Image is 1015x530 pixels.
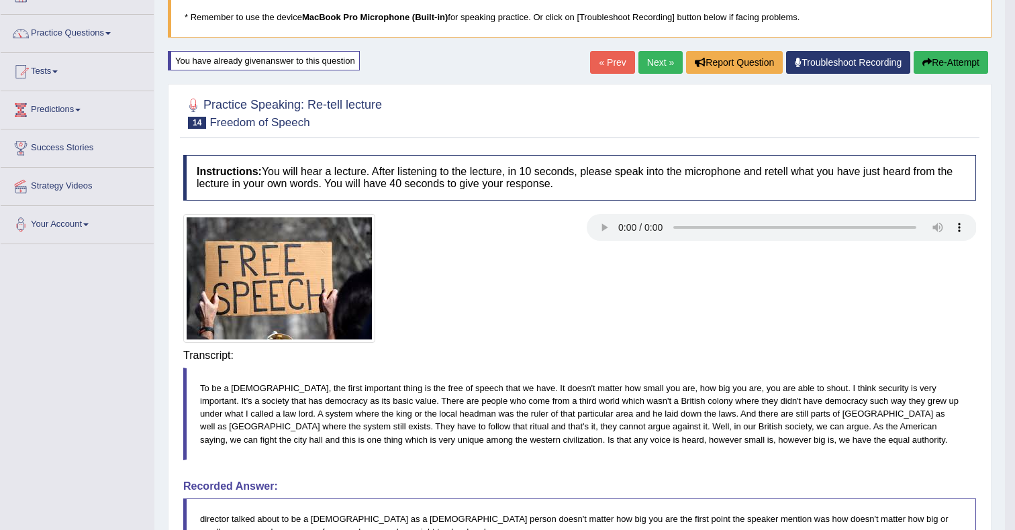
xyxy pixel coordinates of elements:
a: Troubleshoot Recording [786,51,910,74]
h4: Recorded Answer: [183,480,976,492]
a: Next » [638,51,683,74]
b: Instructions: [197,166,262,177]
span: 14 [188,117,206,129]
a: Strategy Videos [1,168,154,201]
small: Freedom of Speech [209,116,309,129]
h4: You will hear a lecture. After listening to the lecture, in 10 seconds, please speak into the mic... [183,155,976,200]
div: You have already given answer to this question [168,51,360,70]
b: MacBook Pro Microphone (Built-in) [302,12,448,22]
h2: Practice Speaking: Re-tell lecture [183,95,382,129]
button: Re-Attempt [914,51,988,74]
a: Practice Questions [1,15,154,48]
button: Report Question [686,51,783,74]
a: Your Account [1,206,154,240]
a: Tests [1,53,154,87]
a: Predictions [1,91,154,125]
a: « Prev [590,51,634,74]
h4: Transcript: [183,350,976,362]
blockquote: To be a [DEMOGRAPHIC_DATA], the first important thing is the free of speech that we have. It does... [183,368,976,460]
a: Success Stories [1,129,154,163]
